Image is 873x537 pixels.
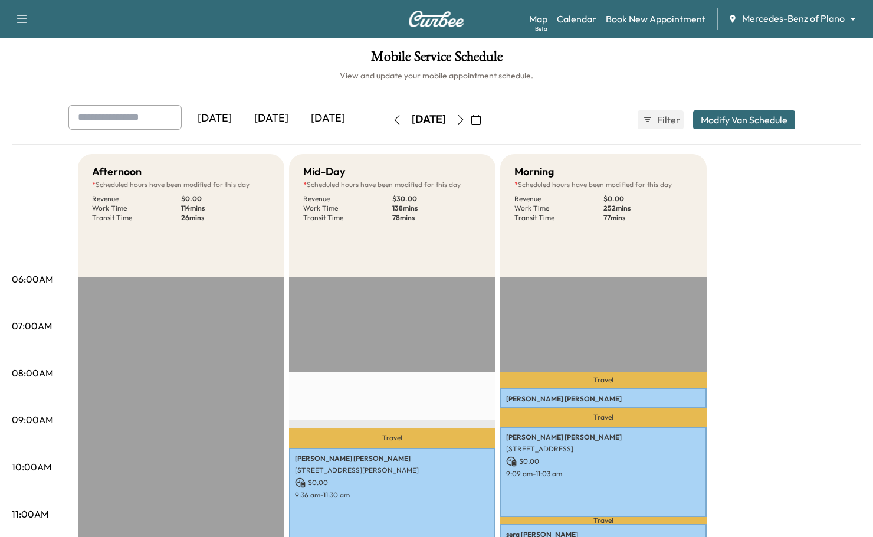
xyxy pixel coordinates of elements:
div: [DATE] [412,112,446,127]
div: [DATE] [186,105,243,132]
p: Revenue [514,194,603,204]
p: 9:36 am - 11:30 am [295,490,490,500]
p: Transit Time [303,213,392,222]
p: Revenue [303,194,392,204]
p: [STREET_ADDRESS] [506,406,701,415]
p: [STREET_ADDRESS][PERSON_NAME] [295,466,490,475]
p: $ 0.00 [181,194,270,204]
p: [PERSON_NAME] [PERSON_NAME] [506,433,701,442]
p: [STREET_ADDRESS] [506,444,701,454]
p: Transit Time [514,213,603,222]
h5: Afternoon [92,163,142,180]
p: $ 0.00 [603,194,693,204]
p: Work Time [514,204,603,213]
p: 11:00AM [12,507,48,521]
p: 26 mins [181,213,270,222]
p: 114 mins [181,204,270,213]
h5: Morning [514,163,554,180]
p: 78 mins [392,213,481,222]
div: [DATE] [300,105,356,132]
button: Filter [638,110,684,129]
p: Travel [500,408,707,427]
p: Revenue [92,194,181,204]
p: Scheduled hours have been modified for this day [514,180,693,189]
p: $ 0.00 [506,456,701,467]
a: MapBeta [529,12,547,26]
p: 77 mins [603,213,693,222]
p: 10:00AM [12,460,51,474]
p: Scheduled hours have been modified for this day [92,180,270,189]
span: Mercedes-Benz of Plano [742,12,845,25]
p: Work Time [303,204,392,213]
p: Travel [500,517,707,524]
button: Modify Van Schedule [693,110,795,129]
p: 9:09 am - 11:03 am [506,469,701,479]
p: 252 mins [603,204,693,213]
p: [PERSON_NAME] [PERSON_NAME] [506,394,701,404]
p: 07:00AM [12,319,52,333]
p: Work Time [92,204,181,213]
p: $ 30.00 [392,194,481,204]
h1: Mobile Service Schedule [12,50,861,70]
div: Beta [535,24,547,33]
a: Book New Appointment [606,12,705,26]
p: 08:00AM [12,366,53,380]
p: $ 0.00 [295,477,490,488]
p: [PERSON_NAME] [PERSON_NAME] [295,454,490,463]
img: Curbee Logo [408,11,465,27]
p: Travel [289,428,495,448]
h6: View and update your mobile appointment schedule. [12,70,861,81]
a: Calendar [557,12,596,26]
div: [DATE] [243,105,300,132]
p: 09:00AM [12,412,53,427]
p: 06:00AM [12,272,53,286]
p: Scheduled hours have been modified for this day [303,180,481,189]
p: Transit Time [92,213,181,222]
p: 138 mins [392,204,481,213]
span: Filter [657,113,678,127]
p: Travel [500,372,707,388]
h5: Mid-Day [303,163,345,180]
